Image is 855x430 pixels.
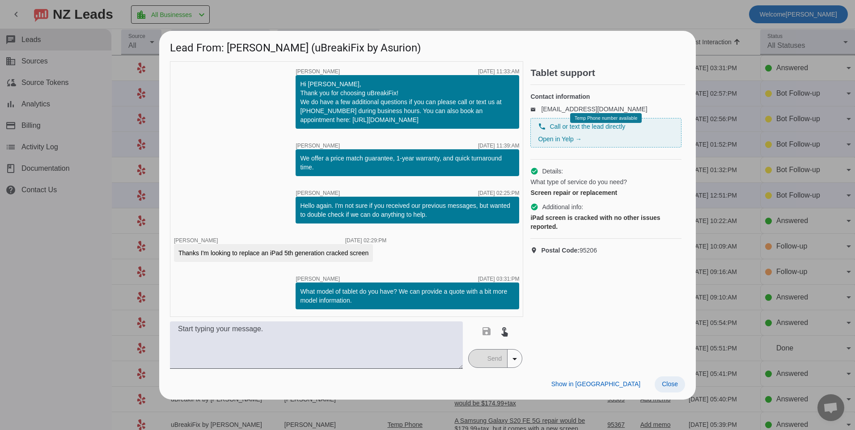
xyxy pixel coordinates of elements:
[478,276,519,282] div: [DATE] 03:31:PM
[296,190,340,196] span: [PERSON_NAME]
[296,143,340,148] span: [PERSON_NAME]
[530,203,538,211] mat-icon: check_circle
[174,237,218,244] span: [PERSON_NAME]
[541,246,597,255] span: 95206
[300,80,515,124] div: Hi [PERSON_NAME], Thank you for choosing uBreakiFix! We do have a few additional questions if you...
[530,247,541,254] mat-icon: location_on
[538,135,581,143] a: Open in Yelp →
[542,167,563,176] span: Details:
[541,247,580,254] strong: Postal Code:
[296,69,340,74] span: [PERSON_NAME]
[478,143,519,148] div: [DATE] 11:39:AM
[550,122,625,131] span: Call or text the lead directly
[499,326,510,337] mat-icon: touch_app
[509,354,520,364] mat-icon: arrow_drop_down
[655,376,685,392] button: Close
[178,249,368,257] div: Thanks I'm looking to replace an iPad 5th generation cracked screen
[544,376,648,392] button: Show in [GEOGRAPHIC_DATA]
[478,190,519,196] div: [DATE] 02:25:PM
[541,105,647,113] a: [EMAIL_ADDRESS][DOMAIN_NAME]
[345,238,386,243] div: [DATE] 02:29:PM
[530,68,685,77] h2: Tablet support
[542,202,583,211] span: Additional info:
[575,116,637,121] span: Temp Phone number available
[300,201,515,219] div: Hello again. I'm not sure if you received our previous messages, but wanted to double check if we...
[478,69,519,74] div: [DATE] 11:33:AM
[662,380,678,388] span: Close
[300,287,515,305] div: What model of tablet do you have? We can provide a quote with a bit more model information.
[530,177,627,186] span: What type of service do you need?
[530,213,681,231] div: iPad screen is cracked with no other issues reported.
[538,122,546,131] mat-icon: phone
[530,107,541,111] mat-icon: email
[159,31,696,61] h1: Lead From: [PERSON_NAME] (uBreakiFix by Asurion)
[530,92,681,101] h4: Contact information
[530,167,538,175] mat-icon: check_circle
[551,380,640,388] span: Show in [GEOGRAPHIC_DATA]
[530,188,681,197] div: Screen repair or replacement
[296,276,340,282] span: [PERSON_NAME]
[300,154,515,172] div: We offer a price match guarantee, 1-year warranty, and quick turnaround time.​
